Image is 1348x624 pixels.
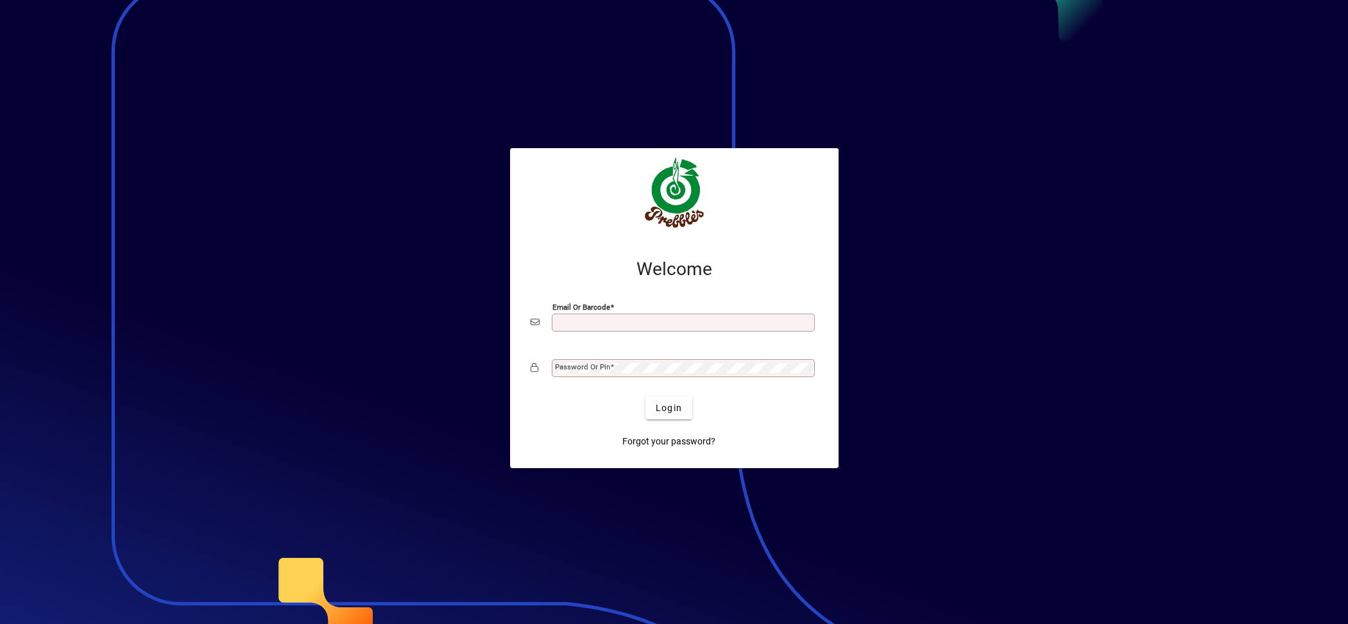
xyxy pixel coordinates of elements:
[656,401,682,415] span: Login
[531,258,818,280] h2: Welcome
[622,435,715,448] span: Forgot your password?
[645,396,692,419] button: Login
[555,362,610,371] mat-label: Password or Pin
[552,303,610,312] mat-label: Email or Barcode
[617,430,721,453] a: Forgot your password?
